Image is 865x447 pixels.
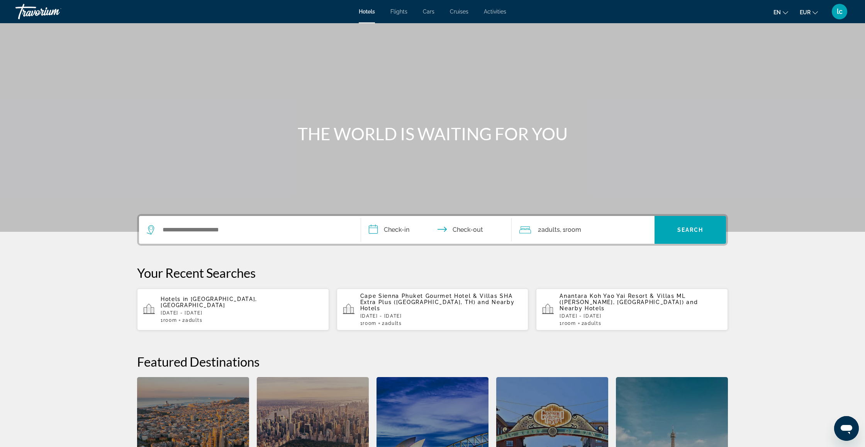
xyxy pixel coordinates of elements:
[382,321,402,326] span: 2
[560,224,581,235] span: , 1
[562,321,576,326] span: Room
[137,265,728,280] p: Your Recent Searches
[773,9,781,15] span: en
[360,313,522,319] p: [DATE] - [DATE]
[800,7,818,18] button: Change currency
[161,310,323,316] p: [DATE] - [DATE]
[137,354,728,369] h2: Featured Destinations
[185,318,202,323] span: Adults
[360,321,377,326] span: 1
[677,227,704,233] span: Search
[565,226,581,233] span: Room
[582,321,602,326] span: 2
[829,3,850,20] button: User Menu
[560,299,698,311] span: and Nearby Hotels
[385,321,402,326] span: Adults
[139,216,726,244] div: Search widget
[450,8,468,15] a: Cruises
[584,321,601,326] span: Adults
[536,288,728,331] button: Anantara Koh Yao Yai Resort & Villas ML ([PERSON_NAME], [GEOGRAPHIC_DATA]) and Nearby Hotels[DATE...
[560,321,576,326] span: 1
[541,226,560,233] span: Adults
[137,288,329,331] button: Hotels in [GEOGRAPHIC_DATA], [GEOGRAPHIC_DATA][DATE] - [DATE]1Room2Adults
[163,318,177,323] span: Room
[512,216,655,244] button: Travelers: 2 adults, 0 children
[161,296,188,302] span: Hotels in
[359,8,375,15] a: Hotels
[837,8,843,15] span: lc
[800,9,811,15] span: EUR
[361,216,512,244] button: Check in and out dates
[337,288,529,331] button: Cape Sienna Phuket Gourmet Hotel & Villas SHA Extra Plus ([GEOGRAPHIC_DATA], TH) and Nearby Hotel...
[363,321,377,326] span: Room
[655,216,726,244] button: Search
[161,318,177,323] span: 1
[161,296,257,308] span: [GEOGRAPHIC_DATA], [GEOGRAPHIC_DATA]
[538,224,560,235] span: 2
[288,124,577,144] h1: THE WORLD IS WAITING FOR YOU
[360,299,515,311] span: and Nearby Hotels
[360,293,513,305] span: Cape Sienna Phuket Gourmet Hotel & Villas SHA Extra Plus ([GEOGRAPHIC_DATA], TH)
[834,416,859,441] iframe: Bouton de lancement de la fenêtre de messagerie
[560,313,722,319] p: [DATE] - [DATE]
[560,293,686,305] span: Anantara Koh Yao Yai Resort & Villas ML ([PERSON_NAME], [GEOGRAPHIC_DATA])
[773,7,788,18] button: Change language
[182,318,202,323] span: 2
[423,8,434,15] a: Cars
[390,8,407,15] a: Flights
[15,2,93,22] a: Travorium
[484,8,506,15] a: Activities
